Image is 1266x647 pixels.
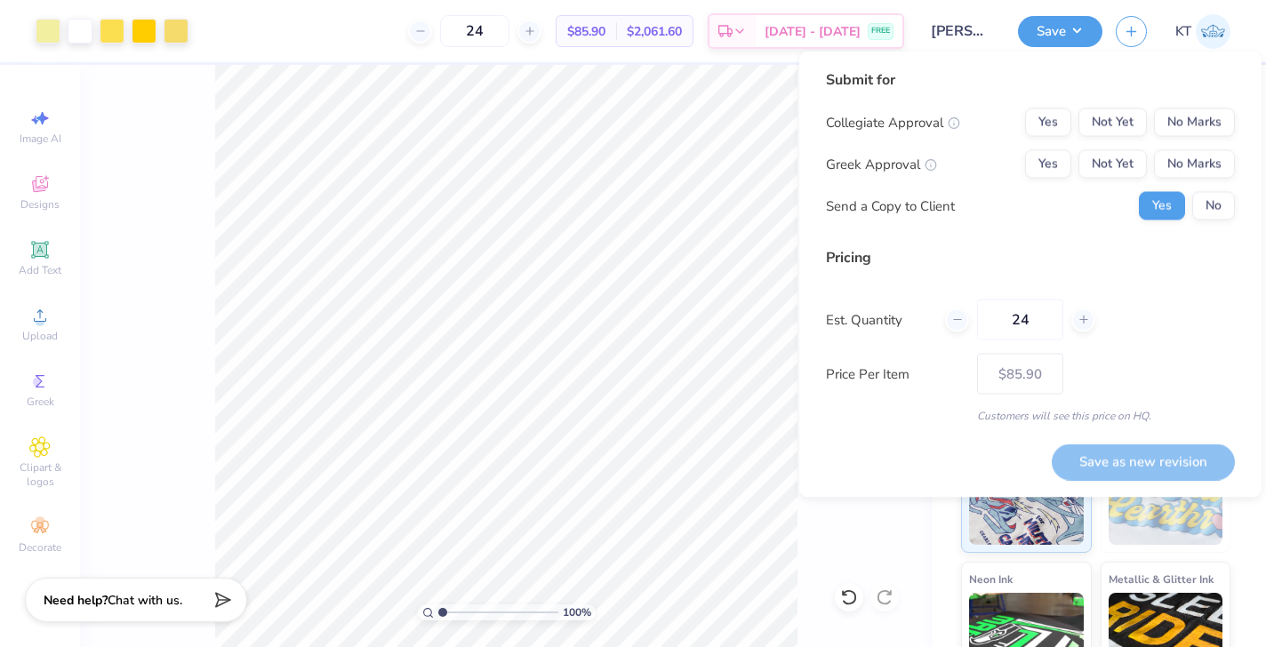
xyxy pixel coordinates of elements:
[826,196,955,216] div: Send a Copy to Client
[826,154,937,174] div: Greek Approval
[20,132,61,146] span: Image AI
[1078,108,1147,137] button: Not Yet
[917,13,1005,49] input: Untitled Design
[826,112,960,132] div: Collegiate Approval
[1175,21,1191,42] span: KT
[1175,14,1230,49] a: KT
[1192,192,1235,220] button: No
[969,570,1013,588] span: Neon Ink
[20,197,60,212] span: Designs
[9,460,71,489] span: Clipart & logos
[1078,150,1147,179] button: Not Yet
[27,395,54,409] span: Greek
[627,22,682,41] span: $2,061.60
[1196,14,1230,49] img: Kylie Teeple
[826,363,964,384] label: Price Per Item
[826,247,1235,268] div: Pricing
[871,25,890,37] span: FREE
[1025,150,1071,179] button: Yes
[19,540,61,555] span: Decorate
[826,408,1235,424] div: Customers will see this price on HQ.
[108,592,182,609] span: Chat with us.
[1139,192,1185,220] button: Yes
[563,604,591,620] span: 100 %
[826,309,932,330] label: Est. Quantity
[765,22,861,41] span: [DATE] - [DATE]
[440,15,509,47] input: – –
[1025,108,1071,137] button: Yes
[826,69,1235,91] div: Submit for
[977,300,1063,340] input: – –
[567,22,605,41] span: $85.90
[1154,108,1235,137] button: No Marks
[1109,456,1223,545] img: Puff Ink
[1154,150,1235,179] button: No Marks
[22,329,58,343] span: Upload
[1109,570,1214,588] span: Metallic & Glitter Ink
[44,592,108,609] strong: Need help?
[1018,16,1102,47] button: Save
[19,263,61,277] span: Add Text
[969,456,1084,545] img: Standard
